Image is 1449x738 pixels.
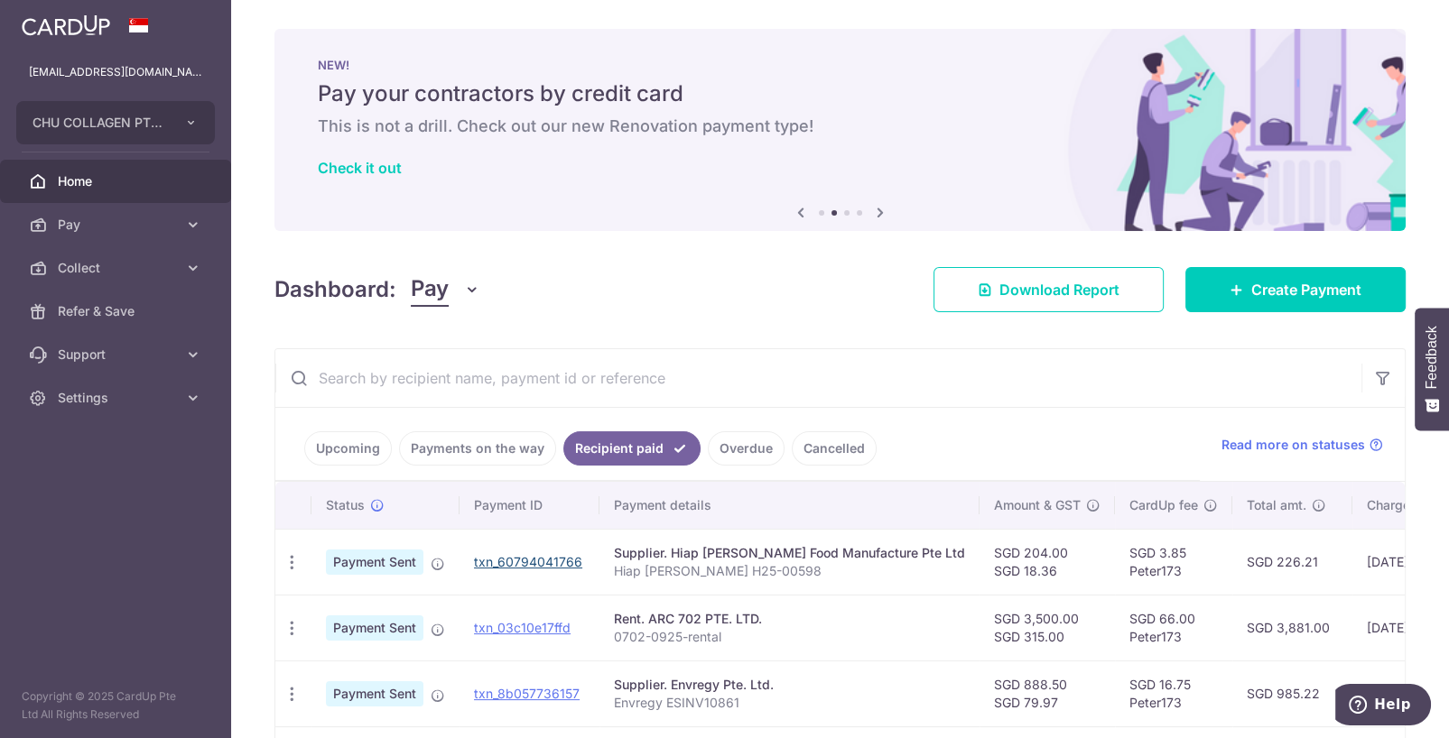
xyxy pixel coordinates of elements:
[1424,326,1440,389] span: Feedback
[326,496,365,514] span: Status
[411,272,449,307] span: Pay
[1115,529,1232,595] td: SGD 3.85 Peter173
[318,159,402,177] a: Check it out
[614,676,965,694] div: Supplier. Envregy Pte. Ltd.
[1221,436,1383,454] a: Read more on statuses
[275,349,1361,407] input: Search by recipient name, payment id or reference
[326,681,423,706] span: Payment Sent
[474,554,582,569] a: txn_60794041766
[304,431,392,466] a: Upcoming
[614,562,965,580] p: Hiap [PERSON_NAME] H25-00598
[460,482,599,529] th: Payment ID
[1221,436,1365,454] span: Read more on statuses
[1129,496,1198,514] span: CardUp fee
[58,302,177,320] span: Refer & Save
[33,114,166,132] span: CHU COLLAGEN PTE. LTD.
[994,496,1081,514] span: Amount & GST
[563,431,701,466] a: Recipient paid
[1335,684,1431,729] iframe: Opens a widget where you can find more information
[474,620,571,635] a: txn_03c10e17ffd
[58,346,177,364] span: Support
[1232,529,1352,595] td: SGD 226.21
[326,615,423,641] span: Payment Sent
[411,272,480,307] button: Pay
[999,279,1119,300] span: Download Report
[318,79,1362,108] h5: Pay your contractors by credit card
[1185,267,1406,312] a: Create Payment
[708,431,785,466] a: Overdue
[980,595,1115,660] td: SGD 3,500.00 SGD 315.00
[318,115,1362,137] h6: This is not a drill. Check out our new Renovation payment type!
[1232,595,1352,660] td: SGD 3,881.00
[29,63,202,81] p: [EMAIL_ADDRESS][DOMAIN_NAME]
[22,14,110,36] img: CardUp
[58,259,177,277] span: Collect
[399,431,556,466] a: Payments on the way
[1115,660,1232,726] td: SGD 16.75 Peter173
[58,389,177,407] span: Settings
[16,101,215,144] button: CHU COLLAGEN PTE. LTD.
[1115,595,1232,660] td: SGD 66.00 Peter173
[614,628,965,646] p: 0702-0925-rental
[599,482,980,529] th: Payment details
[980,660,1115,726] td: SGD 888.50 SGD 79.97
[1232,660,1352,726] td: SGD 985.22
[274,29,1406,231] img: Renovation banner
[792,431,877,466] a: Cancelled
[58,172,177,190] span: Home
[474,686,580,701] a: txn_8b057736157
[318,58,1362,72] p: NEW!
[1367,496,1441,514] span: Charge date
[933,267,1164,312] a: Download Report
[614,694,965,712] p: Envregy ESINV10861
[58,216,177,234] span: Pay
[274,273,396,306] h4: Dashboard:
[326,549,423,575] span: Payment Sent
[614,610,965,628] div: Rent. ARC 702 PTE. LTD.
[614,544,965,562] div: Supplier. Hiap [PERSON_NAME] Food Manufacture Pte Ltd
[1251,279,1361,300] span: Create Payment
[980,529,1115,595] td: SGD 204.00 SGD 18.36
[1415,308,1449,430] button: Feedback - Show survey
[1247,496,1306,514] span: Total amt.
